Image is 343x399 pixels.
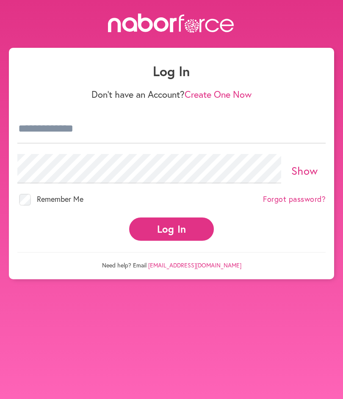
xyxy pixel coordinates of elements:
a: Show [291,163,318,178]
a: Create One Now [185,88,252,100]
h1: Log In [17,63,326,79]
p: Need help? Email [17,252,326,269]
span: Remember Me [37,194,83,204]
button: Log In [129,217,214,241]
a: [EMAIL_ADDRESS][DOMAIN_NAME] [148,261,241,269]
a: Forgot password? [263,195,326,204]
p: Don't have an Account? [17,89,326,100]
